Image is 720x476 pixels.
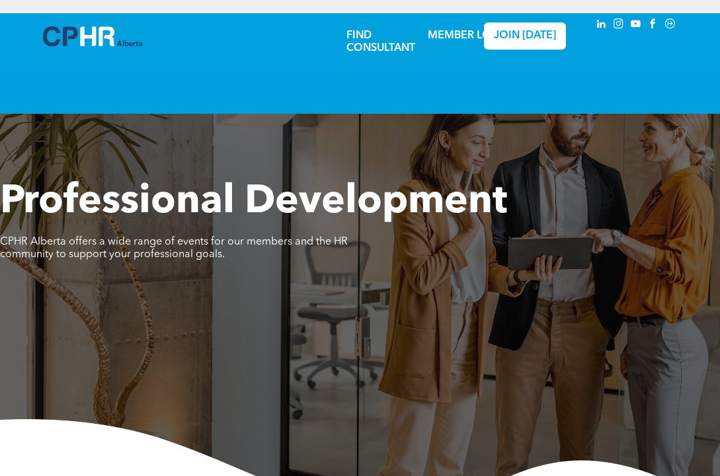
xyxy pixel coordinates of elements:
a: MEMBER LOGIN [428,30,510,41]
a: linkedin [594,17,609,34]
a: Social network [663,17,678,34]
img: A blue and white logo for cp alberta [43,26,142,46]
span: JOIN [DATE] [494,30,556,42]
a: FIND CONSULTANT [346,30,415,54]
a: instagram [612,17,626,34]
a: JOIN [DATE] [484,22,567,50]
a: facebook [646,17,660,34]
a: youtube [629,17,643,34]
